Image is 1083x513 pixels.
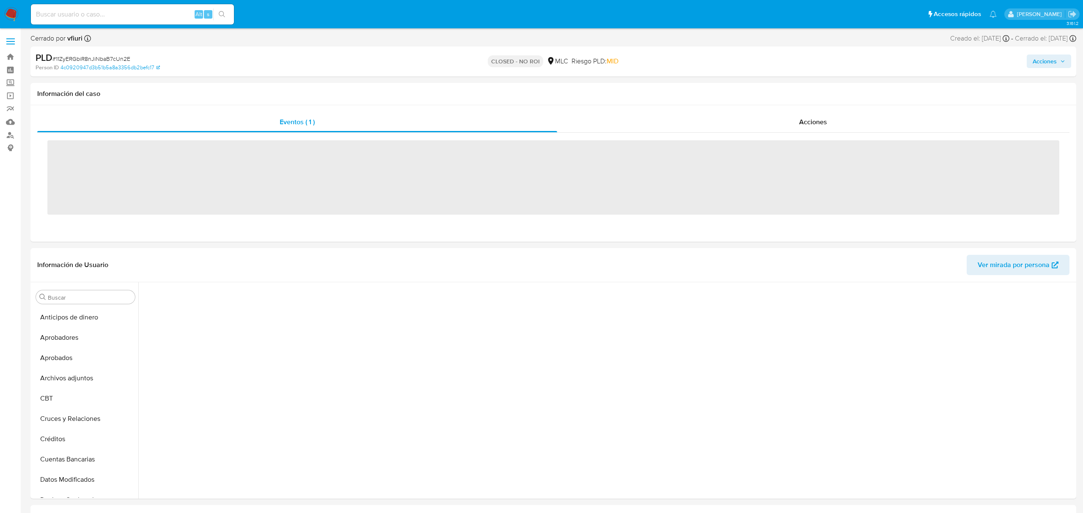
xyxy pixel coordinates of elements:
[1015,34,1076,43] div: Cerrado el: [DATE]
[60,64,160,71] a: 4c0920947d3b51b5a8a3356db2befc17
[33,388,138,409] button: CBT
[488,55,543,67] p: CLOSED - NO ROI
[978,255,1050,275] span: Ver mirada por persona
[547,57,568,66] div: MLC
[33,348,138,368] button: Aprobados
[607,56,618,66] span: MID
[207,10,209,18] span: s
[934,10,981,19] span: Accesos rápidos
[30,34,82,43] span: Cerrado por
[33,368,138,388] button: Archivos adjuntos
[48,294,132,301] input: Buscar
[1017,10,1065,18] p: valentina.fiuri@mercadolibre.com
[33,307,138,327] button: Anticipos de dinero
[1011,34,1013,43] span: -
[213,8,231,20] button: search-icon
[33,409,138,429] button: Cruces y Relaciones
[1027,55,1071,68] button: Acciones
[950,34,1009,43] div: Creado el: [DATE]
[47,140,1059,215] span: ‌
[1033,55,1057,68] span: Acciones
[33,490,138,510] button: Devices Geolocation
[967,255,1069,275] button: Ver mirada por persona
[36,64,59,71] b: Person ID
[37,90,1069,98] h1: Información del caso
[33,449,138,469] button: Cuentas Bancarias
[33,327,138,348] button: Aprobadores
[39,294,46,300] button: Buscar
[280,117,315,127] span: Eventos ( 1 )
[33,429,138,449] button: Créditos
[799,117,827,127] span: Acciones
[66,33,82,43] b: vfiuri
[36,51,52,64] b: PLD
[33,469,138,490] button: Datos Modificados
[52,55,130,63] span: # 11ZyERGbiR8nJiNbaB7cUn2E
[572,57,618,66] span: Riesgo PLD:
[37,261,108,269] h1: Información de Usuario
[1068,10,1077,19] a: Salir
[990,11,997,18] a: Notificaciones
[31,9,234,20] input: Buscar usuario o caso...
[195,10,202,18] span: Alt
